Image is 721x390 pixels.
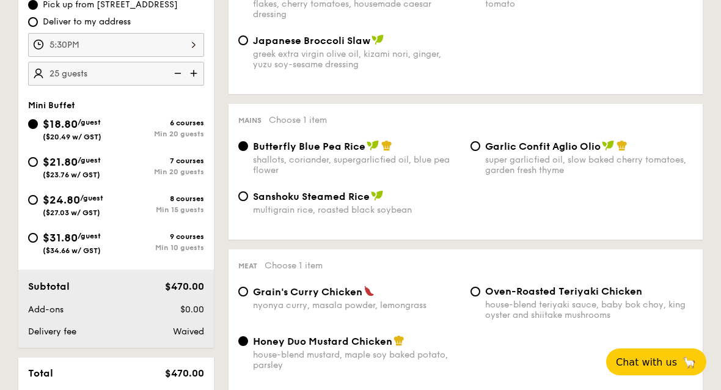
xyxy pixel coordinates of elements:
[238,287,248,296] input: Grain's Curry Chickennyonya curry, masala powder, lemongrass
[265,260,323,271] span: Choose 1 item
[367,140,379,151] img: icon-vegan.f8ff3823.svg
[28,281,70,292] span: Subtotal
[43,171,100,179] span: ($23.76 w/ GST)
[253,205,461,215] div: multigrain rice, roasted black soybean
[238,141,248,151] input: Butterfly Blue Pea Riceshallots, coriander, supergarlicfied oil, blue pea flower
[381,140,392,151] img: icon-chef-hat.a58ddaea.svg
[80,194,103,202] span: /guest
[682,355,697,369] span: 🦙
[485,141,601,152] span: Garlic Confit Aglio Olio
[43,133,101,141] span: ($20.49 w/ GST)
[186,62,204,85] img: icon-add.58712e84.svg
[28,157,38,167] input: $21.80/guest($23.76 w/ GST)7 coursesMin 20 guests
[165,367,204,379] span: $470.00
[253,336,392,347] span: Honey Duo Mustard Chicken
[485,155,693,175] div: super garlicfied oil, slow baked cherry tomatoes, garden fresh thyme
[238,35,248,45] input: Japanese Broccoli Slawgreek extra virgin olive oil, kizami nori, ginger, yuzu soy-sesame dressing
[165,281,204,292] span: $470.00
[116,205,204,214] div: Min 15 guests
[116,243,204,252] div: Min 10 guests
[253,350,461,370] div: house-blend mustard, maple soy baked potato, parsley
[238,262,257,270] span: Meat
[180,304,204,315] span: $0.00
[606,348,706,375] button: Chat with us🦙
[253,35,370,46] span: Japanese Broccoli Slaw
[616,356,677,368] span: Chat with us
[116,130,204,138] div: Min 20 guests
[485,285,642,297] span: Oven-Roasted Teriyaki Chicken
[617,140,628,151] img: icon-chef-hat.a58ddaea.svg
[173,326,204,337] span: Waived
[238,336,248,346] input: Honey Duo Mustard Chickenhouse-blend mustard, maple soy baked potato, parsley
[43,155,78,169] span: $21.80
[28,33,204,57] input: Pick up time
[269,115,327,125] span: Choose 1 item
[28,119,38,129] input: $18.80/guest($20.49 w/ GST)6 coursesMin 20 guests
[167,62,186,85] img: icon-reduce.1d2dbef1.svg
[371,34,384,45] img: icon-vegan.f8ff3823.svg
[470,287,480,296] input: Oven-Roasted Teriyaki Chickenhouse-blend teriyaki sauce, baby bok choy, king oyster and shiitake ...
[253,49,461,70] div: greek extra virgin olive oil, kizami nori, ginger, yuzu soy-sesame dressing
[78,232,101,240] span: /guest
[116,194,204,203] div: 8 courses
[43,117,78,131] span: $18.80
[253,191,370,202] span: Sanshoku Steamed Rice
[28,304,64,315] span: Add-ons
[238,191,248,201] input: Sanshoku Steamed Ricemultigrain rice, roasted black soybean
[253,286,362,298] span: Grain's Curry Chicken
[253,141,365,152] span: Butterfly Blue Pea Rice
[116,156,204,165] div: 7 courses
[43,208,100,217] span: ($27.03 w/ GST)
[602,140,614,151] img: icon-vegan.f8ff3823.svg
[28,100,75,111] span: Mini Buffet
[116,119,204,127] div: 6 courses
[364,285,375,296] img: icon-spicy.37a8142b.svg
[78,118,101,127] span: /guest
[28,17,38,27] input: Deliver to my address
[253,300,461,311] div: nyonya curry, masala powder, lemongrass
[28,62,204,86] input: Number of guests
[28,326,76,337] span: Delivery fee
[78,156,101,164] span: /guest
[485,300,693,320] div: house-blend teriyaki sauce, baby bok choy, king oyster and shiitake mushrooms
[238,116,262,125] span: Mains
[43,16,131,28] span: Deliver to my address
[43,231,78,245] span: $31.80
[43,193,80,207] span: $24.80
[393,335,404,346] img: icon-chef-hat.a58ddaea.svg
[371,190,383,201] img: icon-vegan.f8ff3823.svg
[253,155,461,175] div: shallots, coriander, supergarlicfied oil, blue pea flower
[116,232,204,241] div: 9 courses
[116,167,204,176] div: Min 20 guests
[28,195,38,205] input: $24.80/guest($27.03 w/ GST)8 coursesMin 15 guests
[470,141,480,151] input: Garlic Confit Aglio Oliosuper garlicfied oil, slow baked cherry tomatoes, garden fresh thyme
[28,233,38,243] input: $31.80/guest($34.66 w/ GST)9 coursesMin 10 guests
[28,367,53,379] span: Total
[43,246,101,255] span: ($34.66 w/ GST)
